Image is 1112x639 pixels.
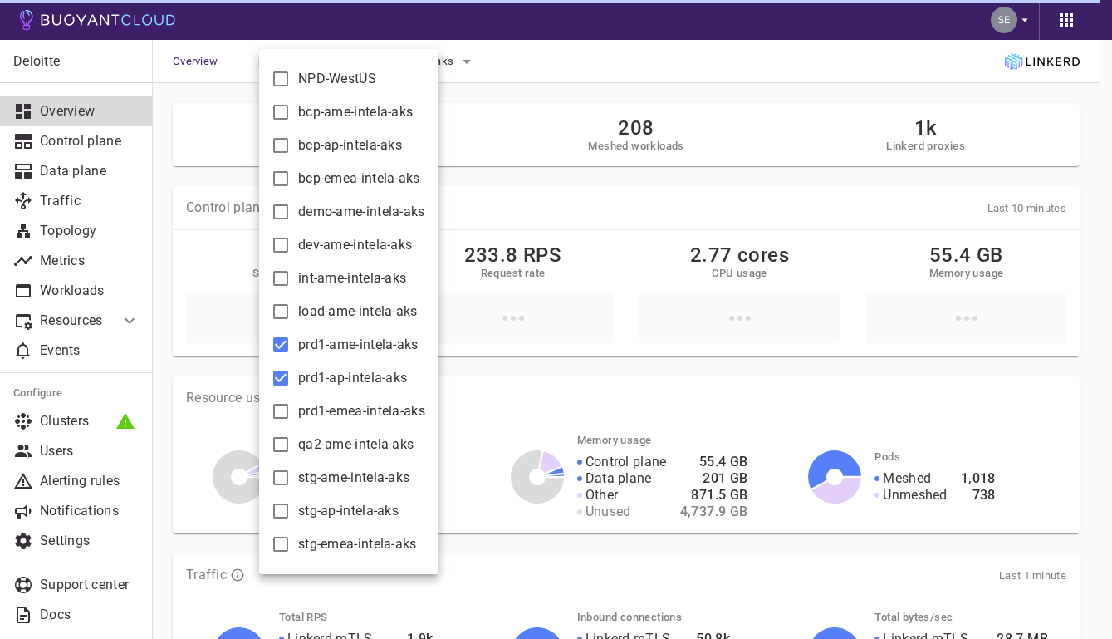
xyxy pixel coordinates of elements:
[298,469,409,486] span: stg-ame-intela-aks
[298,337,419,353] span: prd1-ame-intela-aks
[298,403,425,420] span: prd1-emea-intela-aks
[298,270,406,287] span: int-ame-intela-aks
[298,204,425,220] span: demo-ame-intela-aks
[298,104,413,120] span: bcp-ame-intela-aks
[298,137,402,154] span: bcp-ap-intela-aks
[298,237,412,253] span: dev-ame-intela-aks
[298,170,420,187] span: bcp-emea-intela-aks
[298,71,376,87] span: NPD-WestUS
[298,303,418,320] span: load-ame-intela-aks
[298,370,407,386] span: prd1-ap-intela-aks
[298,436,414,453] span: qa2-ame-intela-aks
[298,536,417,553] span: stg-emea-intela-aks
[298,503,399,519] span: stg-ap-intela-aks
